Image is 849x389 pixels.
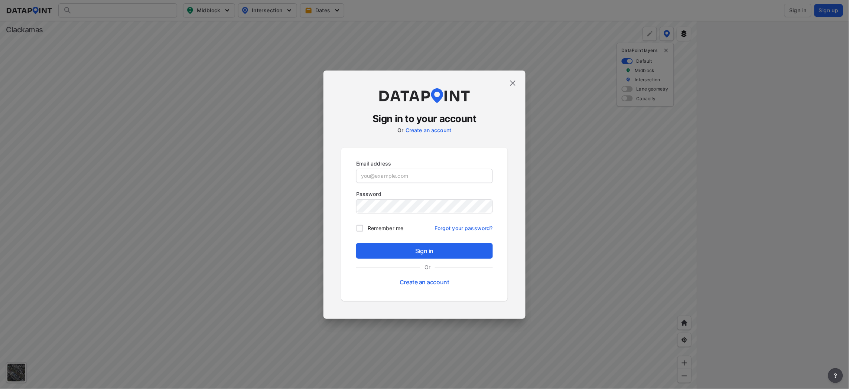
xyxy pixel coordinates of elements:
[378,88,471,103] img: dataPointLogo.9353c09d.svg
[435,220,493,232] a: Forgot your password?
[420,263,435,271] label: Or
[362,246,487,255] span: Sign in
[356,243,493,259] button: Sign in
[356,190,493,198] p: Password
[368,224,403,232] span: Remember me
[397,127,403,133] label: Or
[833,371,839,380] span: ?
[400,278,449,286] a: Create an account
[341,112,508,125] h3: Sign in to your account
[357,169,492,183] input: you@example.com
[508,79,517,88] img: close.efbf2170.svg
[828,368,843,383] button: more
[406,127,452,133] a: Create an account
[356,160,493,167] p: Email address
